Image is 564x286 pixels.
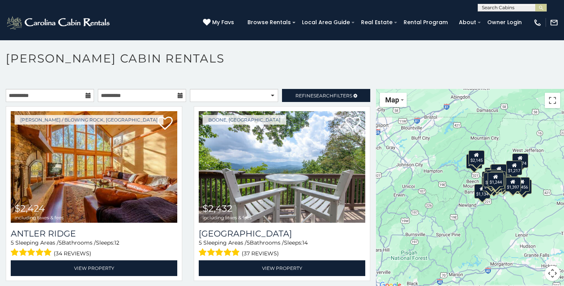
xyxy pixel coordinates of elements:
[486,178,502,192] div: $1,126
[466,154,482,169] div: $1,138
[11,239,14,246] span: 5
[357,16,396,28] a: Real Estate
[114,239,119,246] span: 12
[345,116,361,132] a: Add to favorites
[483,16,526,28] a: Owner Login
[11,228,177,239] a: Antler Ridge
[490,171,506,186] div: $1,213
[15,215,64,220] span: including taxes & fees
[468,150,485,164] div: $2,145
[11,111,177,223] a: Antler Ridge $2,424 including taxes & fees
[203,215,252,220] span: including taxes & fees
[199,239,202,246] span: 5
[295,93,352,99] span: Refine Filters
[474,184,490,198] div: $1,134
[199,239,365,258] div: Sleeping Areas / Bathrooms / Sleeps:
[15,115,163,125] a: [PERSON_NAME] / Blowing Rock, [GEOGRAPHIC_DATA]
[298,16,354,28] a: Local Area Guide
[203,115,286,125] a: Boone, [GEOGRAPHIC_DATA]
[11,111,177,223] img: Antler Ridge
[15,203,45,214] span: $2,424
[244,16,295,28] a: Browse Rentals
[533,18,542,27] img: phone-regular-white.png
[514,177,530,191] div: $1,456
[282,89,370,102] a: RefineSearchFilters
[545,93,560,108] button: Toggle fullscreen view
[59,239,62,246] span: 5
[242,248,279,258] span: (37 reviews)
[455,16,480,28] a: About
[506,160,522,175] div: $1,217
[400,16,452,28] a: Rental Program
[486,169,503,184] div: $1,514
[313,93,333,99] span: Search
[157,116,173,132] a: Add to favorites
[512,153,528,168] div: $1,574
[506,176,519,191] div: $877
[482,176,498,191] div: $1,161
[550,18,558,27] img: mail-regular-white.png
[199,111,365,223] a: Pinnacle View Lodge $2,432 including taxes & fees
[505,177,521,191] div: $1,397
[199,111,365,223] img: Pinnacle View Lodge
[203,18,236,27] a: My Favs
[380,93,407,107] button: Change map style
[54,248,91,258] span: (34 reviews)
[488,172,504,186] div: $1,244
[489,174,505,189] div: $1,465
[247,239,250,246] span: 5
[545,266,560,281] button: Map camera controls
[203,203,233,214] span: $2,432
[385,96,399,104] span: Map
[483,173,500,187] div: $1,860
[6,15,112,30] img: White-1-2.png
[11,239,177,258] div: Sleeping Areas / Bathrooms / Sleeps:
[302,239,308,246] span: 14
[491,164,507,179] div: $1,497
[199,228,365,239] h3: Pinnacle View Lodge
[199,228,365,239] a: [GEOGRAPHIC_DATA]
[495,176,511,190] div: $2,112
[212,18,234,26] span: My Favs
[11,260,177,276] a: View Property
[516,179,532,194] div: $2,006
[199,260,365,276] a: View Property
